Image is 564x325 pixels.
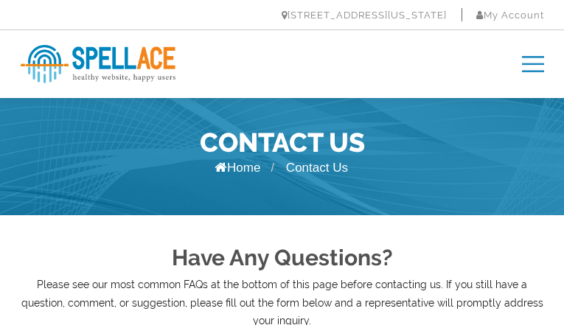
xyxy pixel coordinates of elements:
a: Home [215,161,260,175]
span: / [271,161,274,174]
span: Contact Us [286,161,348,175]
h2: Have Any Questions? [21,245,544,270]
h1: Contact Us [21,127,544,158]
